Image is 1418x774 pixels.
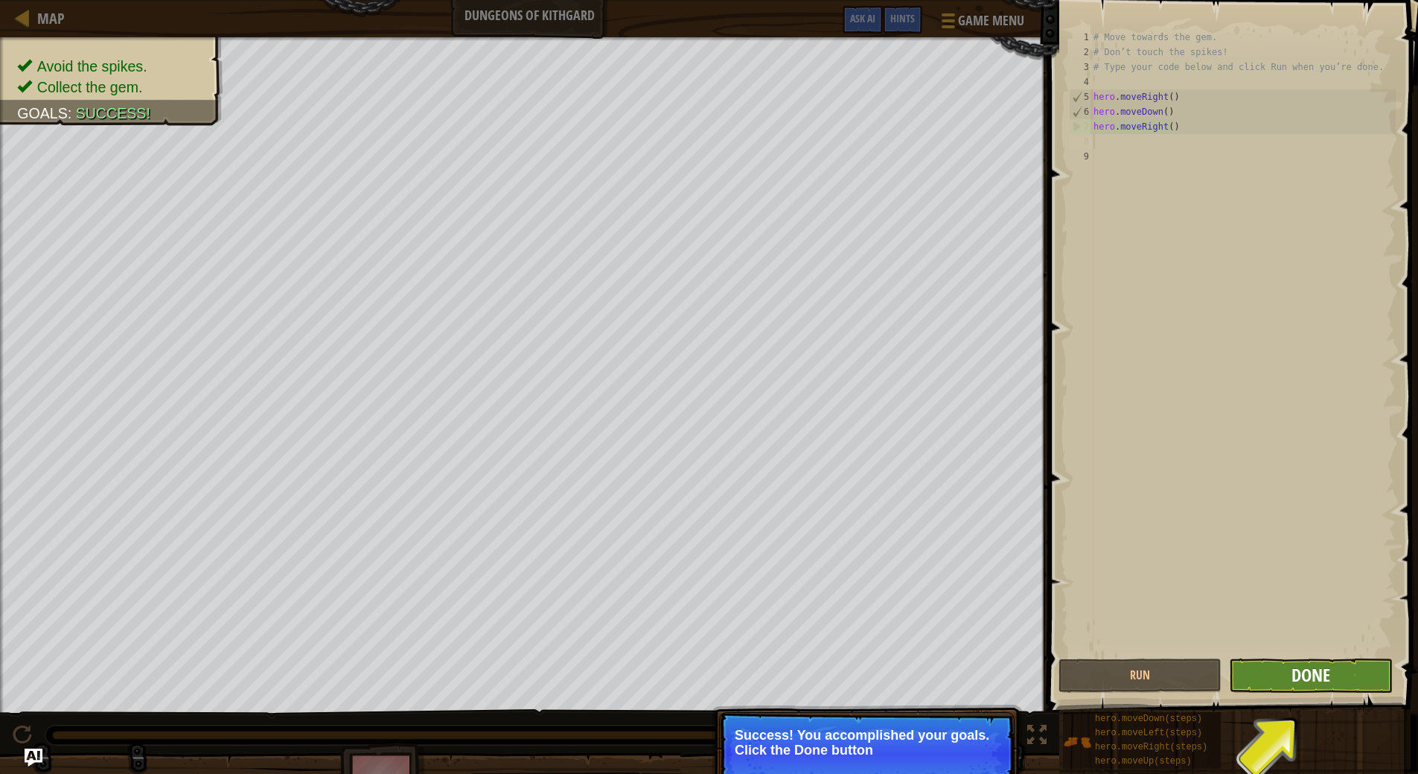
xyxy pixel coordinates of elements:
span: hero.moveUp(steps) [1095,756,1192,767]
span: Ask AI [850,11,875,25]
span: Done [1291,663,1330,687]
span: hero.moveDown(steps) [1095,714,1202,724]
button: Ask AI [843,6,883,34]
span: hero.moveRight(steps) [1095,742,1207,752]
li: Avoid the spikes. [17,56,207,77]
a: Map [30,8,65,28]
div: 2 [1069,45,1093,60]
div: 5 [1070,89,1093,104]
div: 3 [1069,60,1093,74]
button: Game Menu [930,6,1033,41]
span: Game Menu [958,11,1024,31]
div: 7 [1070,119,1093,134]
div: 8 [1069,134,1093,149]
button: Ask AI [25,749,42,767]
span: Hints [890,11,915,25]
div: 6 [1070,104,1093,119]
span: Collect the gem. [37,79,143,95]
span: : [68,105,76,121]
div: 9 [1069,149,1093,164]
div: 1 [1069,30,1093,45]
span: Avoid the spikes. [37,58,147,74]
button: Run [1058,659,1221,693]
span: Goals [17,105,68,121]
span: Map [37,8,65,28]
img: portrait.png [1063,728,1091,756]
span: hero.moveLeft(steps) [1095,728,1202,738]
div: 4 [1069,74,1093,89]
span: Success! [76,105,150,121]
li: Collect the gem. [17,77,207,98]
button: Done [1229,659,1392,693]
p: Success! You accomplished your goals. Click the Done button [735,728,999,758]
